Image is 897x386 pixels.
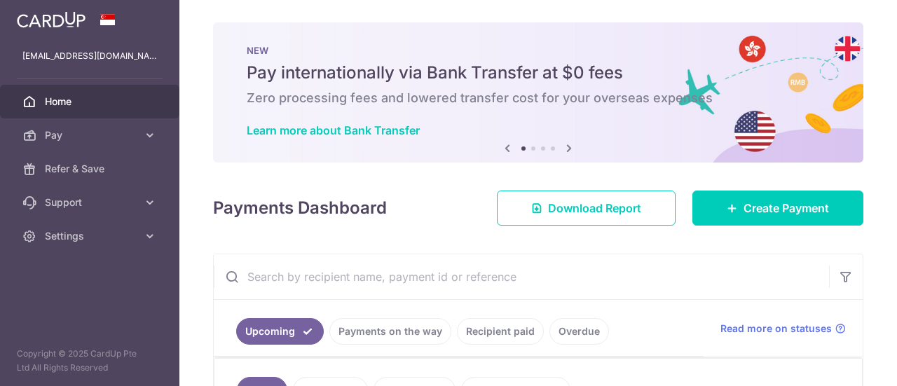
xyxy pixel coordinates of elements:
[692,191,863,226] a: Create Payment
[45,229,137,243] span: Settings
[247,62,830,84] h5: Pay internationally via Bank Transfer at $0 fees
[548,200,641,216] span: Download Report
[329,318,451,345] a: Payments on the way
[457,318,544,345] a: Recipient paid
[22,49,157,63] p: [EMAIL_ADDRESS][DOMAIN_NAME]
[45,95,137,109] span: Home
[247,45,830,56] p: NEW
[213,195,387,221] h4: Payments Dashboard
[45,128,137,142] span: Pay
[497,191,676,226] a: Download Report
[247,123,420,137] a: Learn more about Bank Transfer
[17,11,85,28] img: CardUp
[45,162,137,176] span: Refer & Save
[236,318,324,345] a: Upcoming
[720,322,832,336] span: Read more on statuses
[45,195,137,209] span: Support
[214,254,829,299] input: Search by recipient name, payment id or reference
[247,90,830,106] h6: Zero processing fees and lowered transfer cost for your overseas expenses
[549,318,609,345] a: Overdue
[744,200,829,216] span: Create Payment
[720,322,846,336] a: Read more on statuses
[213,22,863,163] img: Bank transfer banner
